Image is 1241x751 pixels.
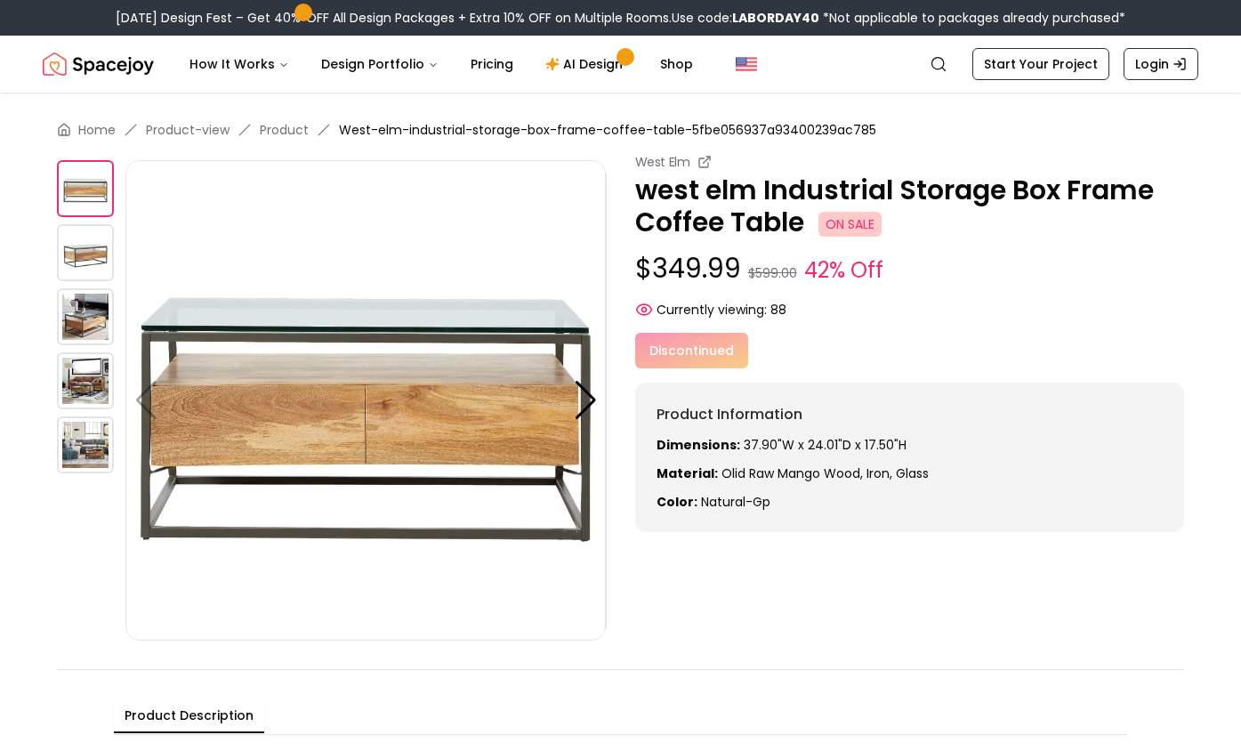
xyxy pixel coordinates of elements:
img: Spacejoy Logo [43,46,154,82]
p: 37.90"W x 24.01"D x 17.50"H [657,436,1164,454]
img: https://storage.googleapis.com/spacejoy-main/assets/5fbe056937a93400239ac785/product_4_4oh30km4opg8 [57,416,114,473]
span: 88 [770,301,786,319]
img: https://storage.googleapis.com/spacejoy-main/assets/5fbe056937a93400239ac785/product_0_mj6072nc593f [125,160,606,641]
span: olid raw mango wood, Iron, glass [721,464,929,482]
span: natural-gp [701,493,770,511]
img: https://storage.googleapis.com/spacejoy-main/assets/5fbe056937a93400239ac785/product_0_mj6072nc593f [57,160,114,217]
button: Design Portfolio [307,46,453,82]
nav: breadcrumb [57,121,1184,139]
p: west elm Industrial Storage Box Frame Coffee Table [635,174,1185,238]
button: How It Works [175,46,303,82]
a: Start Your Project [972,48,1109,80]
h6: Product Information [657,404,1164,425]
a: Shop [646,46,707,82]
a: Login [1124,48,1198,80]
span: ON SALE [818,212,882,237]
b: LABORDAY40 [732,9,819,27]
small: $599.00 [748,264,797,282]
a: Spacejoy [43,46,154,82]
img: https://storage.googleapis.com/spacejoy-main/assets/5fbe056937a93400239ac785/product_1_g37alfk8540f [57,224,114,281]
img: https://storage.googleapis.com/spacejoy-main/assets/5fbe056937a93400239ac785/product_2_n4ek1ijgbbo6 [57,288,114,345]
nav: Main [175,46,707,82]
a: Product [260,121,309,139]
span: Currently viewing: [657,301,767,319]
div: [DATE] Design Fest – Get 40% OFF All Design Packages + Extra 10% OFF on Multiple Rooms. [116,9,1125,27]
p: $349.99 [635,253,1185,287]
strong: Color: [657,493,697,511]
nav: Global [43,36,1198,93]
button: Product Description [114,699,264,733]
a: Product-view [146,121,230,139]
strong: Material: [657,464,718,482]
span: Use code: [672,9,819,27]
span: *Not applicable to packages already purchased* [819,9,1125,27]
small: West Elm [635,153,690,171]
a: AI Design [531,46,642,82]
small: 42% Off [804,254,883,287]
span: West-elm-industrial-storage-box-frame-coffee-table-5fbe056937a93400239ac785 [339,121,876,139]
img: https://storage.googleapis.com/spacejoy-main/assets/5fbe056937a93400239ac785/product_1_g37alfk8540f [606,160,1086,641]
a: Home [78,121,116,139]
a: Pricing [456,46,528,82]
img: https://storage.googleapis.com/spacejoy-main/assets/5fbe056937a93400239ac785/product_3_0c3hbn73hb507 [57,352,114,409]
img: United States [736,53,757,75]
strong: Dimensions: [657,436,740,454]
